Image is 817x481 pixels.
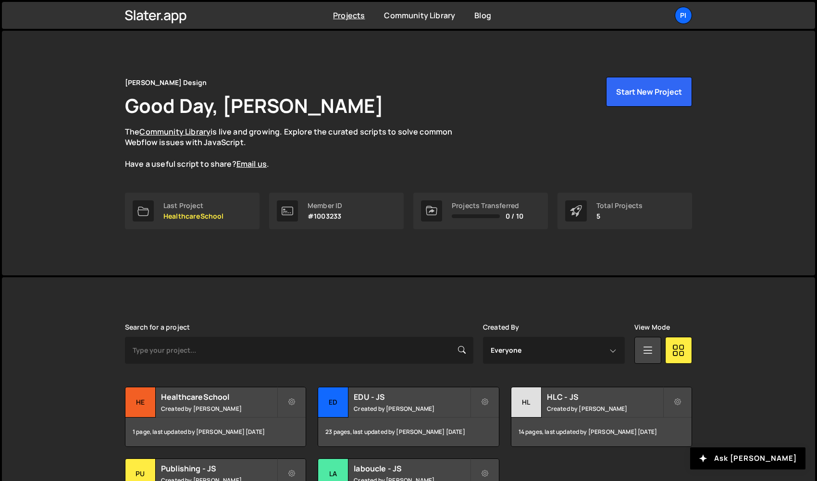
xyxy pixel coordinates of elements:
[318,418,498,446] div: 23 pages, last updated by [PERSON_NAME] [DATE]
[511,387,692,447] a: HL HLC - JS Created by [PERSON_NAME] 14 pages, last updated by [PERSON_NAME] [DATE]
[163,212,224,220] p: HealthcareSchool
[161,392,277,402] h2: HealthcareSchool
[474,10,491,21] a: Blog
[161,463,277,474] h2: Publishing - JS
[511,418,692,446] div: 14 pages, last updated by [PERSON_NAME] [DATE]
[125,418,306,446] div: 1 page, last updated by [PERSON_NAME] [DATE]
[139,126,210,137] a: Community Library
[333,10,365,21] a: Projects
[125,387,306,447] a: He HealthcareSchool Created by [PERSON_NAME] 1 page, last updated by [PERSON_NAME] [DATE]
[606,77,692,107] button: Start New Project
[318,387,499,447] a: ED EDU - JS Created by [PERSON_NAME] 23 pages, last updated by [PERSON_NAME] [DATE]
[125,92,384,119] h1: Good Day, [PERSON_NAME]
[596,212,643,220] p: 5
[354,463,470,474] h2: laboucle - JS
[163,202,224,210] div: Last Project
[318,387,348,418] div: ED
[690,447,805,469] button: Ask [PERSON_NAME]
[236,159,267,169] a: Email us
[452,202,523,210] div: Projects Transferred
[125,323,190,331] label: Search for a project
[483,323,520,331] label: Created By
[547,405,663,413] small: Created by [PERSON_NAME]
[125,387,156,418] div: He
[125,337,473,364] input: Type your project...
[125,193,260,229] a: Last Project HealthcareSchool
[506,212,523,220] span: 0 / 10
[511,387,542,418] div: HL
[596,202,643,210] div: Total Projects
[634,323,670,331] label: View Mode
[125,77,207,88] div: [PERSON_NAME] Design
[354,405,470,413] small: Created by [PERSON_NAME]
[547,392,663,402] h2: HLC - JS
[161,405,277,413] small: Created by [PERSON_NAME]
[308,212,342,220] p: #1003233
[308,202,342,210] div: Member ID
[125,126,471,170] p: The is live and growing. Explore the curated scripts to solve common Webflow issues with JavaScri...
[675,7,692,24] a: Pi
[354,392,470,402] h2: EDU - JS
[384,10,455,21] a: Community Library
